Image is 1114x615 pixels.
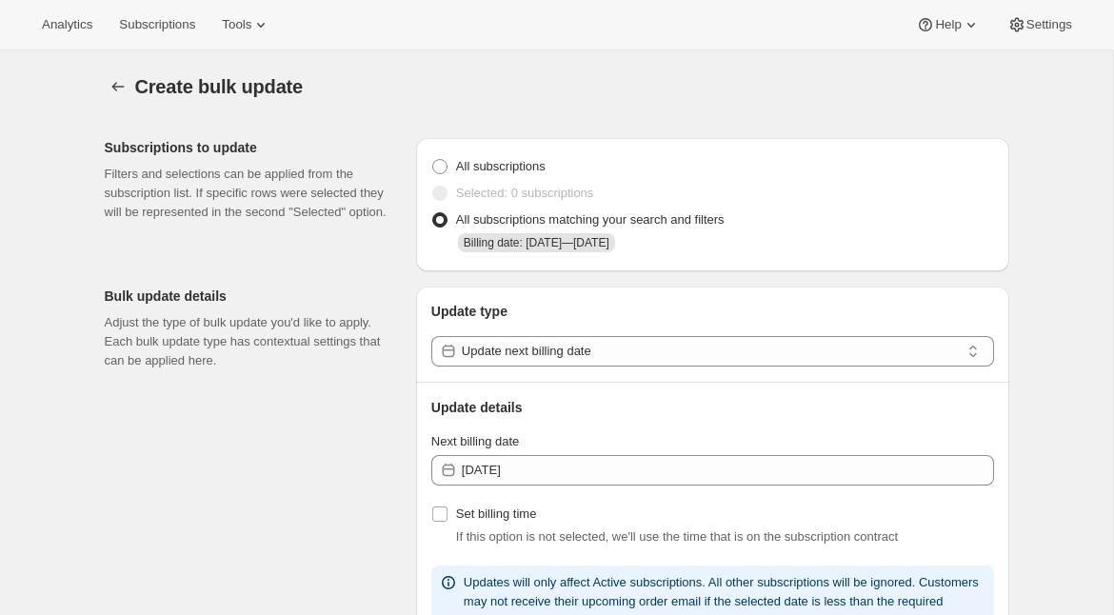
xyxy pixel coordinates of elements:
span: All subscriptions [456,159,546,173]
p: Adjust the type of bulk update you'd like to apply. Each bulk update type has contextual settings... [105,313,401,370]
span: Billing date: Oct 4, 2025—Oct 5, 2025 [464,236,609,249]
span: Tools [222,17,251,32]
span: Next billing date [431,434,520,448]
button: Tools [210,11,282,38]
p: Subscriptions to update [105,138,401,157]
p: Bulk update details [105,287,401,306]
button: Analytics [30,11,104,38]
p: Update details [431,398,994,417]
span: All subscriptions matching your search and filters [456,212,725,227]
span: Subscriptions [119,17,195,32]
span: Create bulk update [135,76,303,97]
span: Analytics [42,17,92,32]
p: Update type [431,302,994,321]
p: Filters and selections can be applied from the subscription list. If specific rows were selected ... [105,165,401,222]
button: Settings [996,11,1084,38]
span: If this option is not selected, we'll use the time that is on the subscription contract [456,529,898,544]
span: Help [935,17,961,32]
span: Set billing time [456,506,537,521]
button: Help [905,11,991,38]
input: YYYY-MM-DD [462,455,994,486]
button: Subscriptions [108,11,207,38]
span: Selected: 0 subscriptions [456,186,594,200]
span: Settings [1026,17,1072,32]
